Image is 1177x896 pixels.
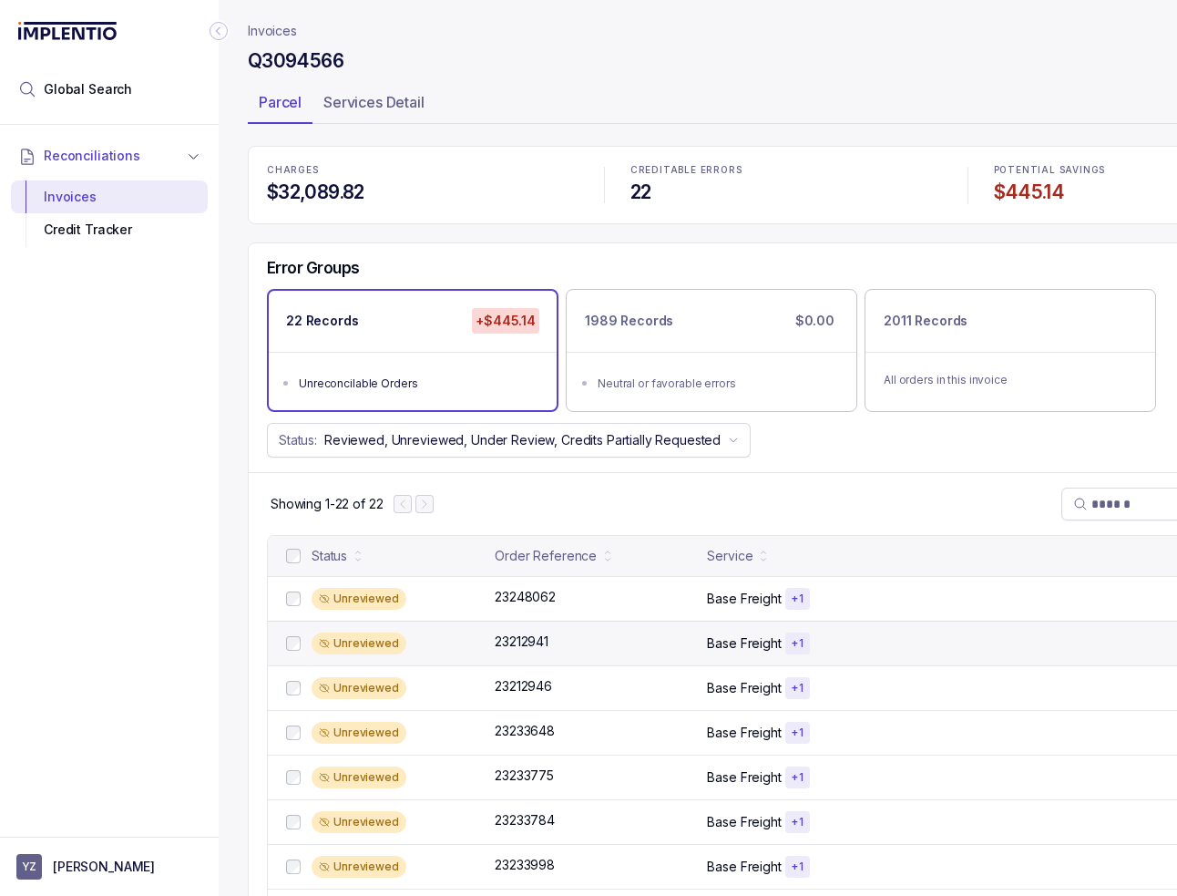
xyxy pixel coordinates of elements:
[312,856,406,878] div: Unreviewed
[707,547,752,565] div: Service
[53,858,155,876] p: [PERSON_NAME]
[495,677,552,695] p: 23212946
[495,633,548,651] p: 23212941
[312,588,406,610] div: Unreviewed
[248,22,297,40] a: Invoices
[267,258,360,278] h5: Error Groups
[585,312,673,330] p: 1989 Records
[791,681,804,695] p: + 1
[495,767,554,785] p: 23233775
[312,88,435,124] li: Tab Services Detail
[312,767,406,788] div: Unreviewed
[495,811,555,829] p: 23233784
[44,80,132,98] span: Global Search
[286,681,301,695] input: checkbox-checkbox
[707,590,781,608] p: Base Freight
[248,22,297,40] nav: breadcrumb
[884,371,1137,389] p: All orders in this invoice
[630,165,942,176] p: CREDITABLE ERRORS
[707,679,781,697] p: Base Freight
[286,592,301,606] input: checkbox-checkbox
[16,854,42,880] span: User initials
[11,136,208,176] button: Reconciliations
[324,431,721,449] p: Reviewed, Unreviewed, Under Review, Credits Partially Requested
[312,811,406,833] div: Unreviewed
[271,495,383,513] p: Showing 1-22 of 22
[286,770,301,785] input: checkbox-checkbox
[707,813,781,831] p: Base Freight
[286,860,301,874] input: checkbox-checkbox
[791,636,804,651] p: + 1
[299,375,537,393] div: Unreconcilable Orders
[495,722,555,740] p: 23233648
[267,180,578,205] h4: $32,089.82
[26,213,193,246] div: Credit Tracker
[791,815,804,829] p: + 1
[11,177,208,251] div: Reconciliations
[16,854,202,880] button: User initials[PERSON_NAME]
[279,431,317,449] p: Status:
[44,147,140,165] span: Reconciliations
[208,20,230,42] div: Collapse Icon
[791,770,804,785] p: + 1
[707,858,781,876] p: Base Freight
[791,726,804,740] p: + 1
[26,180,193,213] div: Invoices
[286,549,301,563] input: checkbox-checkbox
[267,165,578,176] p: CHARGES
[707,634,781,653] p: Base Freight
[312,722,406,744] div: Unreviewed
[630,180,942,205] h4: 22
[271,495,383,513] div: Remaining page entries
[312,547,347,565] div: Status
[495,588,556,606] p: 23248062
[472,308,539,334] p: +$445.14
[707,768,781,787] p: Base Freight
[707,724,781,742] p: Base Freight
[248,88,312,124] li: Tab Parcel
[259,91,302,113] p: Parcel
[286,636,301,651] input: checkbox-checkbox
[495,856,555,874] p: 23233998
[248,48,343,74] h4: Q3094566
[791,592,804,606] p: + 1
[884,312,967,330] p: 2011 Records
[312,677,406,699] div: Unreviewed
[323,91,425,113] p: Services Detail
[792,308,838,334] p: $0.00
[286,726,301,740] input: checkbox-checkbox
[286,312,359,330] p: 22 Records
[312,633,406,654] div: Unreviewed
[598,375,836,393] div: Neutral or favorable errors
[286,815,301,829] input: checkbox-checkbox
[495,547,597,565] div: Order Reference
[791,860,804,874] p: + 1
[267,423,751,458] button: Status:Reviewed, Unreviewed, Under Review, Credits Partially Requested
